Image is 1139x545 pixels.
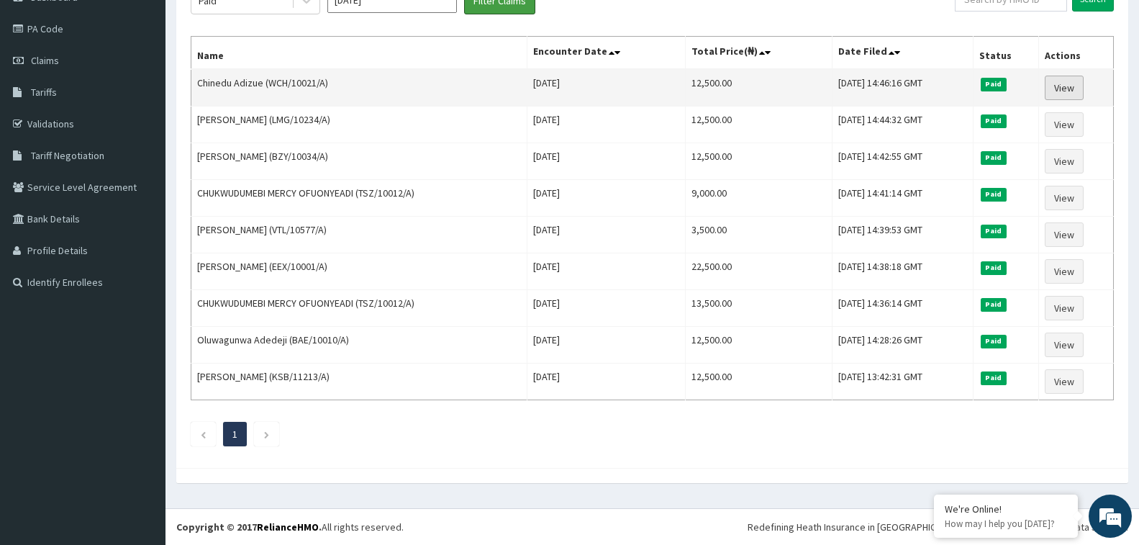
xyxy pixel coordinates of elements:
td: 12,500.00 [686,143,832,180]
span: Claims [31,54,59,67]
footer: All rights reserved. [165,508,1139,545]
td: [DATE] [527,217,686,253]
td: CHUKWUDUMEBI MERCY OFUONYEADI (TSZ/10012/A) [191,290,527,327]
p: How may I help you today? [945,518,1067,530]
td: [DATE] 14:44:32 GMT [832,107,973,143]
textarea: Type your message and hit 'Enter' [7,393,274,443]
span: Tariffs [31,86,57,99]
a: View [1045,76,1084,100]
td: [DATE] [527,107,686,143]
td: [PERSON_NAME] (BZY/10034/A) [191,143,527,180]
td: [DATE] [527,364,686,400]
th: Encounter Date [527,37,686,70]
th: Actions [1038,37,1113,70]
td: [DATE] [527,327,686,364]
td: CHUKWUDUMEBI MERCY OFUONYEADI (TSZ/10012/A) [191,180,527,217]
a: View [1045,186,1084,210]
td: Chinedu Adizue (WCH/10021/A) [191,69,527,107]
td: 12,500.00 [686,327,832,364]
td: [DATE] 14:28:26 GMT [832,327,973,364]
td: [PERSON_NAME] (EEX/10001/A) [191,253,527,290]
a: Page 1 is your current page [232,428,237,441]
td: 22,500.00 [686,253,832,290]
td: [DATE] 14:39:53 GMT [832,217,973,253]
td: [DATE] [527,253,686,290]
td: [DATE] 14:41:14 GMT [832,180,973,217]
span: Paid [981,225,1007,238]
a: Next page [263,428,270,441]
a: View [1045,149,1084,174]
td: Oluwagunwa Adedeji (BAE/10010/A) [191,327,527,364]
span: Paid [981,114,1007,127]
span: Paid [981,371,1007,384]
td: 12,500.00 [686,364,832,400]
span: Paid [981,261,1007,274]
td: [PERSON_NAME] (LMG/10234/A) [191,107,527,143]
span: Paid [981,151,1007,164]
th: Name [191,37,527,70]
a: View [1045,296,1084,320]
td: 13,500.00 [686,290,832,327]
td: [DATE] [527,290,686,327]
span: Tariff Negotiation [31,149,104,162]
td: [DATE] [527,180,686,217]
span: Paid [981,188,1007,201]
strong: Copyright © 2017 . [176,521,322,533]
a: RelianceHMO [257,521,319,533]
div: Redefining Heath Insurance in [GEOGRAPHIC_DATA] using Telemedicine and Data Science! [748,520,1128,534]
div: Chat with us now [75,81,242,99]
td: [DATE] 14:36:14 GMT [832,290,973,327]
td: 12,500.00 [686,69,832,107]
span: Paid [981,78,1007,91]
td: [DATE] [527,69,686,107]
td: [DATE] [527,143,686,180]
td: 3,500.00 [686,217,832,253]
a: View [1045,112,1084,137]
span: Paid [981,298,1007,311]
td: [DATE] 14:42:55 GMT [832,143,973,180]
td: 12,500.00 [686,107,832,143]
a: Previous page [200,428,207,441]
th: Total Price(₦) [686,37,832,70]
div: Minimize live chat window [236,7,271,42]
span: We're online! [83,181,199,327]
td: [DATE] 13:42:31 GMT [832,364,973,400]
td: [PERSON_NAME] (KSB/11213/A) [191,364,527,400]
td: [DATE] 14:46:16 GMT [832,69,973,107]
a: View [1045,259,1084,284]
td: 9,000.00 [686,180,832,217]
th: Status [974,37,1039,70]
div: We're Online! [945,503,1067,515]
td: [PERSON_NAME] (VTL/10577/A) [191,217,527,253]
a: View [1045,222,1084,247]
a: View [1045,333,1084,357]
a: View [1045,369,1084,394]
th: Date Filed [832,37,973,70]
td: [DATE] 14:38:18 GMT [832,253,973,290]
img: d_794563401_company_1708531726252_794563401 [27,72,58,108]
span: Paid [981,335,1007,348]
